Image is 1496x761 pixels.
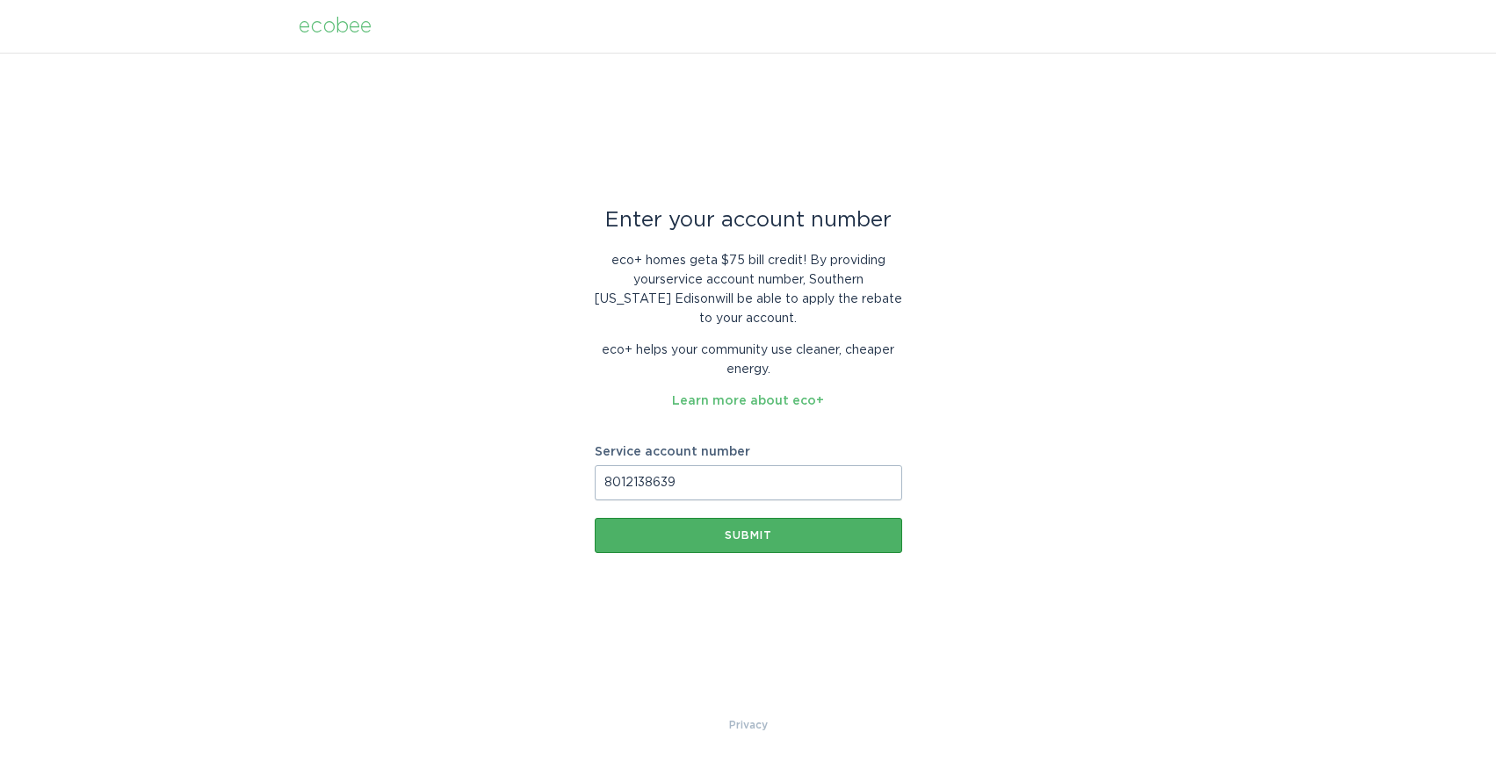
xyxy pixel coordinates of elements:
button: Submit [595,518,902,553]
a: Privacy Policy & Terms of Use [729,715,768,735]
p: eco+ helps your community use cleaner, cheaper energy. [595,341,902,379]
div: Enter your account number [595,211,902,230]
div: ecobee [299,17,372,36]
a: Learn more about eco+ [672,395,824,407]
div: Submit [603,530,893,541]
label: Service account number [595,446,902,458]
p: eco+ homes get a $75 bill credit ! By providing your service account number , Southern [US_STATE]... [595,251,902,328]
